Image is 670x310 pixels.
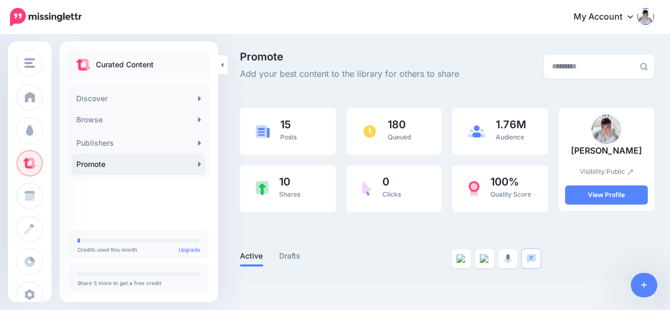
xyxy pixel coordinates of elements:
[96,58,154,71] p: Curated Content
[468,125,485,138] img: users-blue.png
[256,125,270,137] img: article-blue.png
[628,169,633,175] img: pencil.png
[490,190,531,198] span: Quality Score
[256,181,269,196] img: share-green.png
[565,144,648,158] p: [PERSON_NAME]
[362,124,377,139] img: clock.png
[640,63,648,70] img: search-grey-6.png
[240,250,263,262] a: Active
[592,114,621,144] img: FJ5ARJ1F958VMS5ZB243DXUJUOKHZKT9_thumb.png
[468,181,480,197] img: prize-red.png
[240,67,459,81] span: Add your best content to the library for others to share
[480,254,489,263] img: video--grey.png
[279,250,301,262] a: Drafts
[24,58,35,68] img: menu.png
[72,132,206,154] a: Publishers
[563,4,654,30] a: My Account
[240,51,459,62] span: Promote
[496,133,524,141] span: Audience
[490,176,531,187] span: 100%
[382,190,401,198] span: Clicks
[526,254,536,263] img: chat-square-blue.png
[496,119,526,130] span: 1.76M
[72,109,206,130] a: Browse
[76,59,91,70] img: curate.png
[72,88,206,109] a: Discover
[279,190,300,198] span: Shares
[280,133,297,141] span: Posts
[382,176,401,187] span: 0
[72,154,206,175] a: Promote
[565,166,648,177] p: Visibility:
[10,8,82,26] img: Missinglettr
[279,176,300,187] span: 10
[388,133,411,141] span: Queued
[457,254,466,263] img: article--grey.png
[504,254,512,263] img: microphone-grey.png
[565,185,648,205] a: View Profile
[606,167,633,175] a: Public
[362,181,372,196] img: pointer-purple.png
[280,119,297,130] span: 15
[388,119,411,130] span: 180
